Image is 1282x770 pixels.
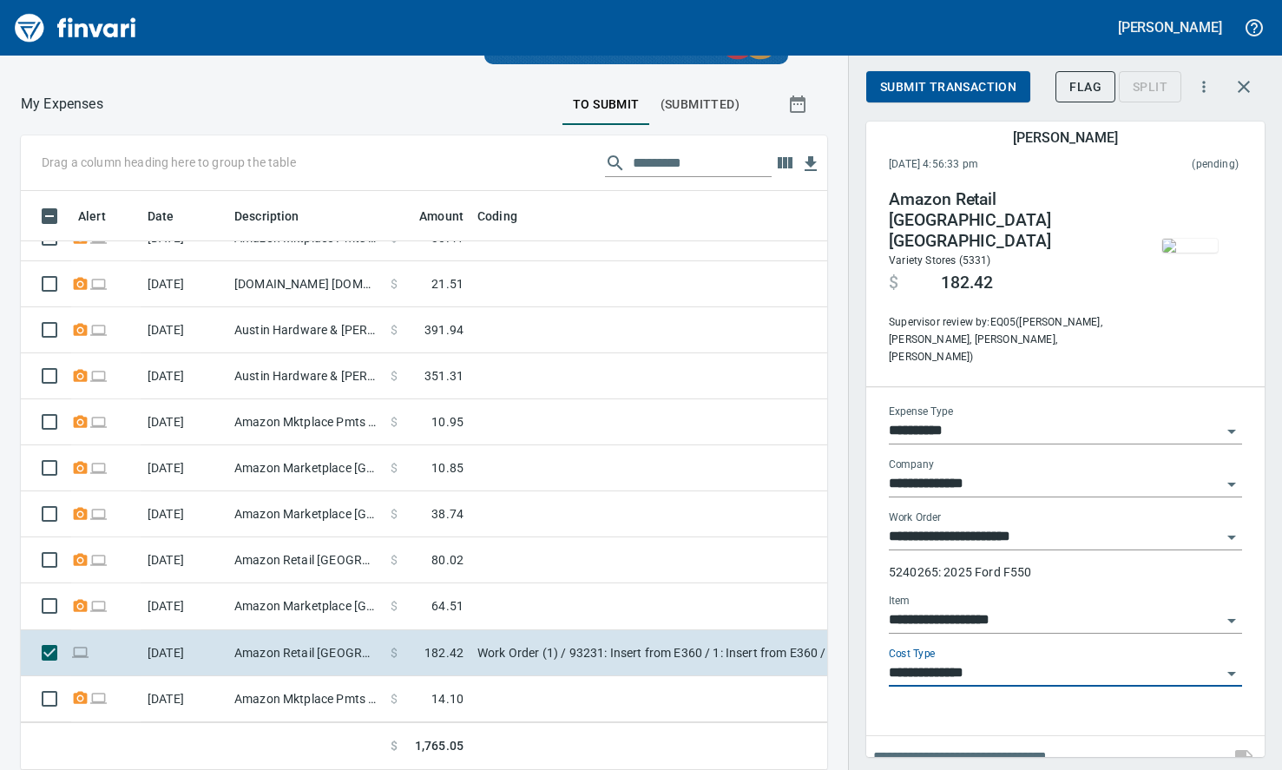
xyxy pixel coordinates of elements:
[391,505,398,523] span: $
[141,583,227,629] td: [DATE]
[71,324,89,335] span: Receipt Required
[89,324,108,335] span: Online transaction
[89,416,108,427] span: Online transaction
[477,206,517,227] span: Coding
[141,307,227,353] td: [DATE]
[89,278,108,289] span: Online transaction
[889,314,1125,366] span: Supervisor review by: EQ05 ([PERSON_NAME], [PERSON_NAME], [PERSON_NAME], [PERSON_NAME])
[941,273,993,293] span: 182.42
[141,491,227,537] td: [DATE]
[71,646,89,657] span: Online transaction
[431,551,463,569] span: 80.02
[10,7,141,49] img: Finvari
[424,644,463,661] span: 182.42
[89,554,108,565] span: Online transaction
[141,630,227,676] td: [DATE]
[391,459,398,477] span: $
[42,154,296,171] p: Drag a column heading here to group the table
[424,321,463,339] span: 391.94
[1223,66,1265,108] button: Close transaction
[71,370,89,381] span: Receipt Required
[415,737,463,755] span: 1,765.05
[772,150,798,176] button: Choose columns to display
[880,76,1016,98] span: Submit Transaction
[798,151,824,177] button: Download Table
[227,491,384,537] td: Amazon Marketplace [GEOGRAPHIC_DATA] [GEOGRAPHIC_DATA]
[889,254,991,267] span: Variety Stores (5331)
[1119,78,1181,93] div: Transaction still pending, cannot split yet. It usually takes 2-3 days for a merchant to settle a...
[227,583,384,629] td: Amazon Marketplace [GEOGRAPHIC_DATA] [GEOGRAPHIC_DATA]
[1118,18,1222,36] h5: [PERSON_NAME]
[391,737,398,755] span: $
[227,399,384,445] td: Amazon Mktplace Pmts [DOMAIN_NAME][URL] WA
[89,692,108,703] span: Online transaction
[889,406,953,417] label: Expense Type
[141,537,227,583] td: [DATE]
[141,353,227,399] td: [DATE]
[89,370,108,381] span: Online transaction
[573,94,640,115] span: To Submit
[21,94,103,115] p: My Expenses
[227,261,384,307] td: [DOMAIN_NAME] [DOMAIN_NAME][URL] WA
[227,537,384,583] td: Amazon Retail [GEOGRAPHIC_DATA] [GEOGRAPHIC_DATA]
[71,508,89,519] span: Receipt Required
[391,644,398,661] span: $
[889,648,936,659] label: Cost Type
[477,206,540,227] span: Coding
[89,462,108,473] span: Online transaction
[419,206,463,227] span: Amount
[227,353,384,399] td: Austin Hardware & [PERSON_NAME] Summit [GEOGRAPHIC_DATA]
[89,600,108,611] span: Online transaction
[71,692,89,703] span: Receipt Required
[1185,68,1223,106] button: More
[391,275,398,293] span: $
[141,399,227,445] td: [DATE]
[89,232,108,243] span: Online transaction
[889,596,910,606] label: Item
[78,206,106,227] span: Alert
[89,508,108,519] span: Online transaction
[234,206,322,227] span: Description
[889,273,898,293] span: $
[1162,239,1218,253] img: receipts%2Ftapani%2F2025-09-05%2F9mFQdhIF8zLowLGbDphOVZksN8b2__ja3KO6waEY4Jv2oHBasr_thumb.png
[1220,609,1244,633] button: Open
[424,367,463,385] span: 351.31
[71,554,89,565] span: Receipt Required
[1220,525,1244,550] button: Open
[1013,128,1117,147] h5: [PERSON_NAME]
[431,459,463,477] span: 10.85
[889,563,1242,581] p: 5240265: 2025 Ford F550
[391,597,398,615] span: $
[431,275,463,293] span: 21.51
[889,512,941,523] label: Work Order
[227,445,384,491] td: Amazon Marketplace [GEOGRAPHIC_DATA] [GEOGRAPHIC_DATA]
[431,413,463,431] span: 10.95
[431,505,463,523] span: 38.74
[227,307,384,353] td: Austin Hardware & [PERSON_NAME] Summit [GEOGRAPHIC_DATA]
[431,690,463,707] span: 14.10
[866,71,1030,103] button: Submit Transaction
[234,206,299,227] span: Description
[397,206,463,227] span: Amount
[1114,14,1226,41] button: [PERSON_NAME]
[227,630,384,676] td: Amazon Retail [GEOGRAPHIC_DATA] [GEOGRAPHIC_DATA]
[227,676,384,722] td: Amazon Mktplace Pmts [DOMAIN_NAME][URL] WA
[1220,661,1244,686] button: Open
[71,600,89,611] span: Receipt Required
[71,462,89,473] span: Receipt Required
[148,206,174,227] span: Date
[71,416,89,427] span: Receipt Required
[772,83,827,125] button: Show transactions within a particular date range
[148,206,197,227] span: Date
[431,597,463,615] span: 64.51
[1069,76,1101,98] span: Flag
[391,367,398,385] span: $
[141,676,227,722] td: [DATE]
[889,189,1125,252] h4: Amazon Retail [GEOGRAPHIC_DATA] [GEOGRAPHIC_DATA]
[391,413,398,431] span: $
[661,94,740,115] span: (Submitted)
[1220,419,1244,444] button: Open
[391,321,398,339] span: $
[391,690,398,707] span: $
